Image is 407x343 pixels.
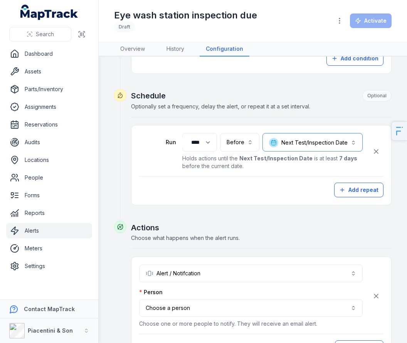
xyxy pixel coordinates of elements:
[6,170,92,185] a: People
[200,42,249,57] a: Configuration
[139,265,363,282] button: Alert / Notifcation
[262,133,363,152] button: Next Test/Inspection Date
[6,258,92,274] a: Settings
[131,235,240,241] span: Choose what happens when the alert runs.
[139,320,363,328] p: Choose one or more people to notify. They will receive an email alert.
[114,22,135,32] div: Draft
[6,64,92,79] a: Assets
[6,99,92,115] a: Assignments
[362,90,392,102] div: Optional
[334,183,383,197] button: Add repeat
[239,155,313,162] strong: Next Test/Inspection Date
[6,223,92,238] a: Alerts
[6,135,92,150] a: Audits
[326,51,383,66] button: Add condition
[114,42,151,57] a: Overview
[131,103,310,110] span: Optionally set a frequency, delay the alert, or repeat it at a set interval.
[182,155,363,170] p: Holds actions until the is at least before the current date.
[139,288,163,296] label: Person
[139,299,363,317] button: Choose a person
[220,133,259,152] button: Before
[20,5,78,20] a: MapTrack
[131,90,392,102] h2: Schedule
[339,155,357,162] strong: 7 days
[139,138,176,146] label: Run
[6,241,92,256] a: Meters
[114,9,257,22] h1: Eye wash station inspection due
[6,188,92,203] a: Forms
[6,205,92,221] a: Reports
[6,46,92,62] a: Dashboard
[131,222,392,233] h2: Actions
[6,117,92,132] a: Reservations
[24,306,75,312] strong: Contact MapTrack
[36,30,54,38] span: Search
[6,82,92,97] a: Parts/Inventory
[9,27,71,42] button: Search
[160,42,190,57] a: History
[28,327,73,334] strong: Piacentini & Son
[6,152,92,168] a: Locations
